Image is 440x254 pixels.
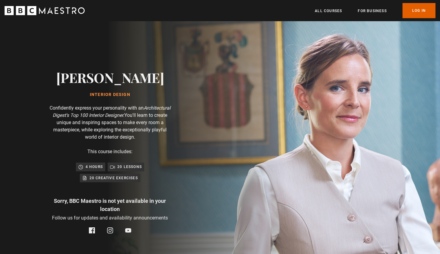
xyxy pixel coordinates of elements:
[403,3,435,18] a: Log In
[87,148,132,155] p: This course includes:
[315,3,435,18] nav: Primary
[56,92,164,97] h1: Interior Design
[90,175,138,181] p: 20 creative exercises
[50,197,171,213] p: Sorry, BBC Maestro is not yet available in your location
[56,70,164,85] h2: [PERSON_NAME]
[50,104,171,141] p: Confidently express your personality with an You'll learn to create unique and inspiring spaces t...
[86,164,103,170] p: 4 hours
[52,214,168,222] p: Follow us for updates and availability announcements
[358,8,386,14] a: For business
[315,8,342,14] a: All Courses
[117,164,142,170] p: 20 lessons
[5,6,85,15] svg: BBC Maestro
[53,105,171,118] i: Architectural Digest's Top 100 Interior Designer.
